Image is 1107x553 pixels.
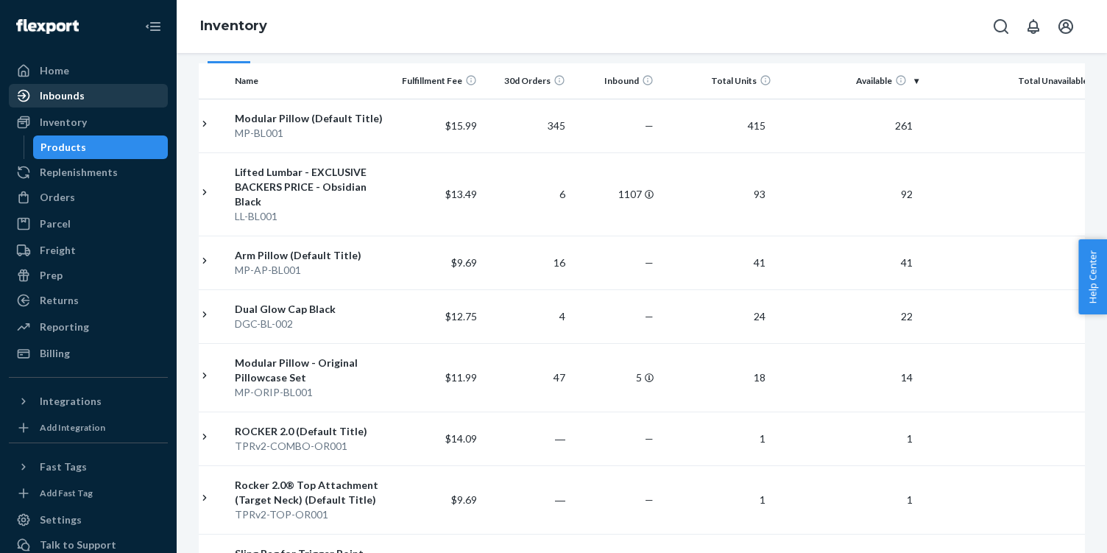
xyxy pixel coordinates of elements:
[235,302,389,317] div: Dual Glow Cap Black
[483,152,571,236] td: 6
[40,115,87,130] div: Inventory
[9,419,168,437] a: Add Integration
[1078,239,1107,314] button: Help Center
[445,310,477,323] span: $12.75
[1019,12,1048,41] button: Open notifications
[645,493,654,506] span: —
[235,507,389,522] div: TPRv2-TOP-OR001
[748,188,771,200] span: 93
[9,239,168,262] a: Freight
[235,478,389,507] div: Rocker 2.0® Top Attachment (Target Neck) (Default Title)
[895,188,919,200] span: 92
[483,412,571,465] td: ―
[445,432,477,445] span: $14.09
[754,432,771,445] span: 1
[40,487,93,499] div: Add Fast Tag
[645,432,654,445] span: —
[571,63,659,99] th: Inbound
[659,63,777,99] th: Total Units
[40,216,71,231] div: Parcel
[33,135,169,159] a: Products
[40,459,87,474] div: Fast Tags
[645,256,654,269] span: —
[40,268,63,283] div: Prep
[235,126,389,141] div: MP-BL001
[9,508,168,532] a: Settings
[16,19,79,34] img: Flexport logo
[1079,119,1103,132] span: 10
[895,310,919,323] span: 22
[451,256,477,269] span: $9.69
[9,264,168,287] a: Prep
[40,538,116,552] div: Talk to Support
[9,289,168,312] a: Returns
[483,465,571,534] td: ―
[40,421,105,434] div: Add Integration
[777,63,924,99] th: Available
[9,455,168,479] button: Fast Tags
[742,119,771,132] span: 415
[235,317,389,331] div: DGC-BL-002
[901,432,919,445] span: 1
[200,18,267,34] a: Inventory
[483,99,571,152] td: 345
[901,493,919,506] span: 1
[9,315,168,339] a: Reporting
[235,439,389,454] div: TPRv2-COMBO-OR001
[235,209,389,224] div: LL-BL001
[138,12,168,41] button: Close Navigation
[483,343,571,412] td: 47
[895,371,919,384] span: 14
[9,212,168,236] a: Parcel
[9,110,168,134] a: Inventory
[748,256,771,269] span: 41
[445,119,477,132] span: $15.99
[235,263,389,278] div: MP-AP-BL001
[40,63,69,78] div: Home
[9,390,168,413] button: Integrations
[40,346,70,361] div: Billing
[483,236,571,289] td: 16
[571,343,659,412] td: 5
[445,188,477,200] span: $13.49
[235,424,389,439] div: ROCKER 2.0 (Default Title)
[483,289,571,343] td: 4
[40,190,75,205] div: Orders
[235,248,389,263] div: Arm Pillow (Default Title)
[40,88,85,103] div: Inbounds
[235,385,389,400] div: MP-ORIP-BL001
[986,12,1016,41] button: Open Search Box
[9,342,168,365] a: Billing
[445,371,477,384] span: $11.99
[9,84,168,108] a: Inbounds
[235,111,389,126] div: Modular Pillow (Default Title)
[9,485,168,502] a: Add Fast Tag
[483,63,571,99] th: 30d Orders
[645,310,654,323] span: —
[40,243,76,258] div: Freight
[40,320,89,334] div: Reporting
[40,293,79,308] div: Returns
[754,493,771,506] span: 1
[40,140,86,155] div: Products
[748,371,771,384] span: 18
[895,256,919,269] span: 41
[889,119,919,132] span: 261
[235,356,389,385] div: Modular Pillow - Original Pillowcase Set
[1051,12,1081,41] button: Open account menu
[748,310,771,323] span: 24
[645,119,654,132] span: —
[9,186,168,209] a: Orders
[395,63,483,99] th: Fulfillment Fee
[9,59,168,82] a: Home
[229,63,395,99] th: Name
[40,165,118,180] div: Replenishments
[40,513,82,527] div: Settings
[188,5,279,48] ol: breadcrumbs
[451,493,477,506] span: $9.69
[9,161,168,184] a: Replenishments
[40,394,102,409] div: Integrations
[235,165,389,209] div: Lifted Lumbar - EXCLUSIVE BACKERS PRICE - Obsidian Black
[571,152,659,236] td: 1107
